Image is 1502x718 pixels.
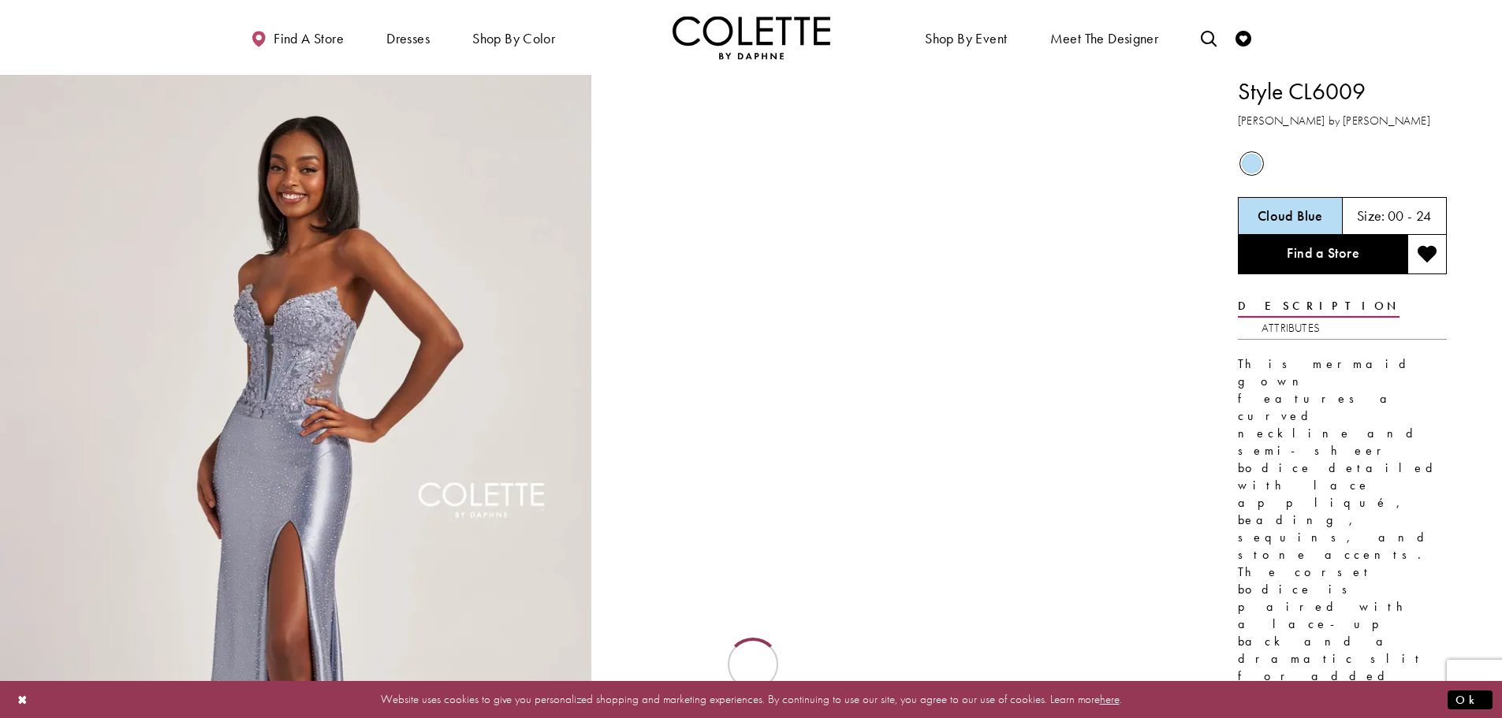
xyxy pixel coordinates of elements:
span: Dresses [386,31,430,47]
div: Cloud Blue [1238,150,1265,177]
span: Shop by color [472,31,555,47]
span: Shop by color [468,16,559,59]
span: Meet the designer [1050,31,1159,47]
a: here [1100,691,1120,707]
a: Find a Store [1238,235,1407,274]
h5: Chosen color [1258,208,1323,224]
a: Attributes [1262,317,1320,340]
button: Close Dialog [9,686,36,713]
span: Dresses [382,16,434,59]
img: Colette by Daphne [673,16,830,59]
span: Find a store [274,31,344,47]
a: Meet the designer [1046,16,1163,59]
button: Add to wishlist [1407,235,1447,274]
a: Toggle search [1197,16,1221,59]
h1: Style CL6009 [1238,75,1447,108]
div: Product color controls state depends on size chosen [1238,149,1447,179]
a: Find a store [247,16,348,59]
span: Shop By Event [925,31,1007,47]
span: Shop By Event [921,16,1011,59]
span: Size: [1357,206,1385,225]
button: Submit Dialog [1448,690,1493,709]
p: Website uses cookies to give you personalized shopping and marketing experiences. By continuing t... [114,689,1388,710]
h5: 00 - 24 [1388,208,1432,224]
h3: [PERSON_NAME] by [PERSON_NAME] [1238,112,1447,130]
a: Check Wishlist [1232,16,1255,59]
a: Visit Home Page [673,16,830,59]
a: Description [1238,295,1400,318]
video: Style CL6009 Colette by Daphne #1 autoplay loop mute video [599,75,1191,370]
